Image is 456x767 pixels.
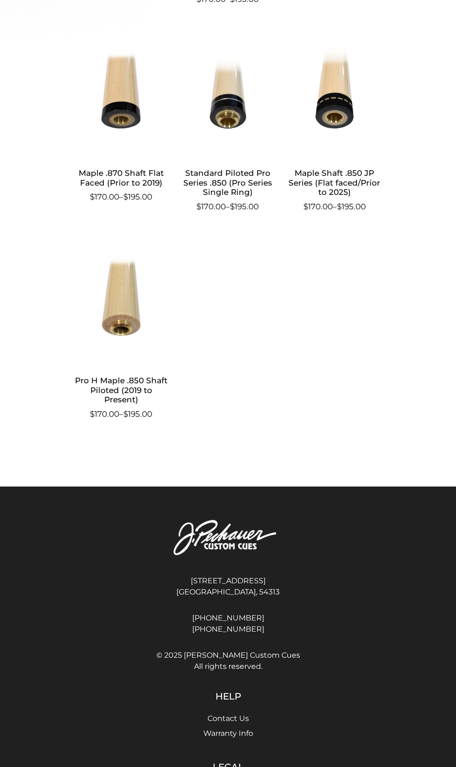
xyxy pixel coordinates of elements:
[303,202,333,211] bdi: 170.00
[123,409,128,419] span: $
[74,239,168,420] a: Pro H Maple .850 Shaft Piloted (2019 to Present) $170.00–$195.00
[123,192,128,201] span: $
[74,372,168,408] h2: Pro H Maple .850 Shaft Piloted (2019 to Present)
[287,32,382,157] img: Maple Shaft .850 JP Series (Flat faced/Prior to 2025)
[66,613,390,624] a: [PHONE_NUMBER]
[337,202,342,211] span: $
[287,165,382,201] h2: Maple Shaft .850 JP Series (Flat faced/Prior to 2025)
[230,202,235,211] span: $
[66,624,390,635] a: [PHONE_NUMBER]
[90,192,119,201] bdi: 170.00
[74,32,168,203] a: Maple .870 Shaft Flat Faced (Prior to 2019) $170.00–$195.00
[230,202,259,211] bdi: 195.00
[180,201,275,213] span: –
[203,729,253,738] a: Warranty Info
[180,32,275,157] img: Standard Piloted Pro Series .850 (Pro Series Single Ring)
[90,192,94,201] span: $
[123,409,152,419] bdi: 195.00
[337,202,366,211] bdi: 195.00
[208,714,249,723] a: Contact Us
[287,201,382,213] span: –
[74,32,168,157] img: Maple .870 Shaft Flat Faced (Prior to 2019)
[287,32,382,213] a: Maple Shaft .850 JP Series (Flat faced/Prior to 2025) $170.00–$195.00
[66,691,390,702] h5: Help
[74,239,168,365] img: Pro H Maple .850 Shaft Piloted (2019 to Present)
[123,192,152,201] bdi: 195.00
[90,409,94,419] span: $
[66,572,390,601] address: [STREET_ADDRESS] [GEOGRAPHIC_DATA], 54313
[90,409,119,419] bdi: 170.00
[196,202,226,211] bdi: 170.00
[180,165,275,201] h2: Standard Piloted Pro Series .850 (Pro Series Single Ring)
[74,165,168,192] h2: Maple .870 Shaft Flat Faced (Prior to 2019)
[180,32,275,213] a: Standard Piloted Pro Series .850 (Pro Series Single Ring) $170.00–$195.00
[196,202,201,211] span: $
[66,650,390,672] span: © 2025 [PERSON_NAME] Custom Cues All rights reserved.
[74,191,168,203] span: –
[147,509,309,568] img: Pechauer Custom Cues
[74,408,168,420] span: –
[303,202,308,211] span: $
